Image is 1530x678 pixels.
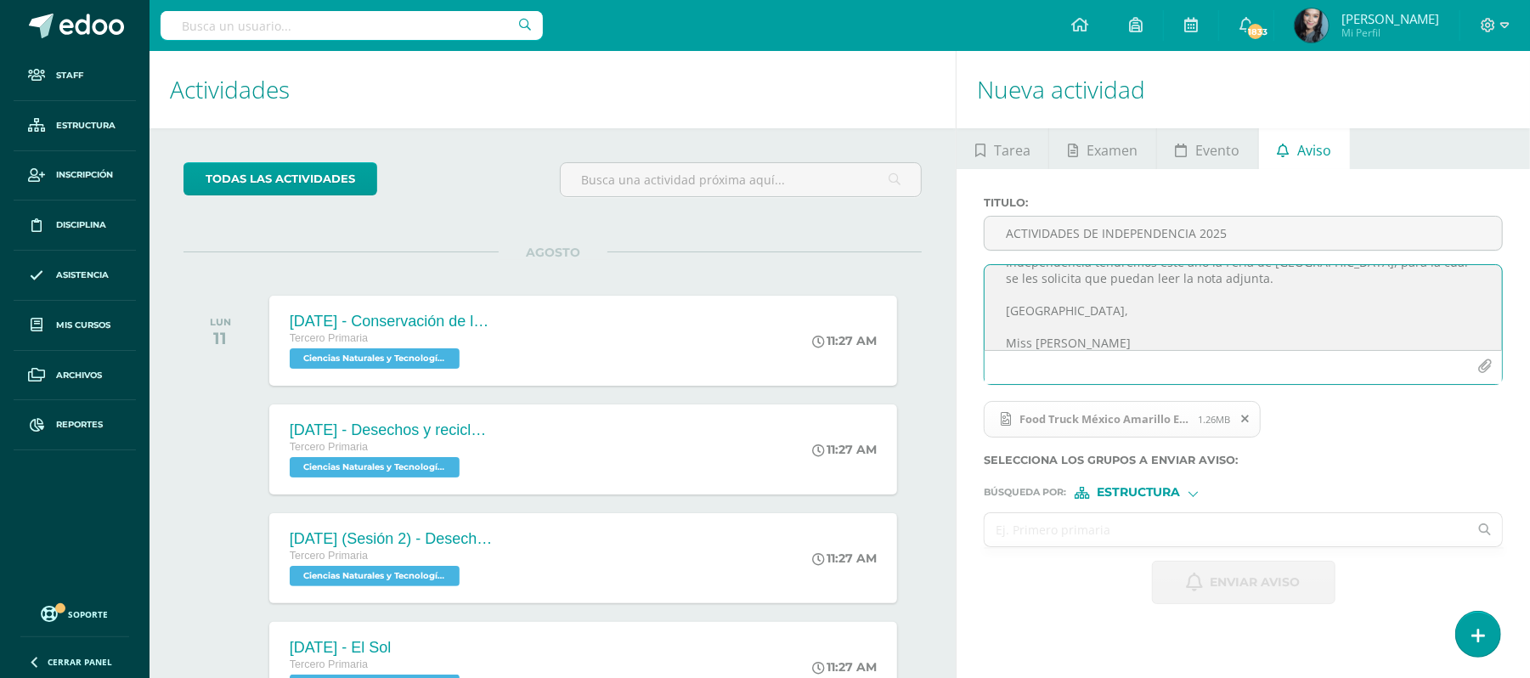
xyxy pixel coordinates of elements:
div: [DATE] - Desechos y reciclaje (Sesión 1) [290,421,494,439]
span: 1.26MB [1198,413,1230,426]
a: Aviso [1259,128,1350,169]
textarea: Independencia tendremos este año la Feria de [GEOGRAPHIC_DATA], para la cual se les solicita que ... [985,265,1502,350]
h1: Nueva actividad [977,51,1510,128]
span: Food Truck México Amarillo Elotes.png [1011,412,1198,426]
span: Mi Perfil [1341,25,1439,40]
span: Enviar aviso [1211,562,1301,603]
span: Ciencias Naturales y Tecnología 'B' [290,348,460,369]
div: 11 [210,328,231,348]
span: Estructura [56,119,116,133]
label: Titulo : [984,196,1503,209]
div: 11:27 AM [812,442,877,457]
input: Titulo [985,217,1502,250]
a: Reportes [14,400,136,450]
a: Staff [14,51,136,101]
span: Tercero Primaria [290,332,368,344]
a: Tarea [957,128,1048,169]
span: Tercero Primaria [290,441,368,453]
span: Tarea [994,130,1030,171]
a: Archivos [14,351,136,401]
span: Asistencia [56,268,109,282]
span: Examen [1087,130,1138,171]
label: Selecciona los grupos a enviar aviso : [984,454,1503,466]
div: [DATE] (Sesión 2) - Desechos y reciclaje [290,530,494,548]
a: Asistencia [14,251,136,301]
span: AGOSTO [499,245,607,260]
div: 11:27 AM [812,551,877,566]
span: Mis cursos [56,319,110,332]
button: Enviar aviso [1152,561,1335,604]
span: Disciplina [56,218,106,232]
span: Tercero Primaria [290,658,368,670]
span: Inscripción [56,168,113,182]
a: Mis cursos [14,301,136,351]
input: Ej. Primero primaria [985,513,1468,546]
span: Cerrar panel [48,656,112,668]
h1: Actividades [170,51,935,128]
a: Inscripción [14,151,136,201]
a: Estructura [14,101,136,151]
a: Soporte [20,602,129,624]
span: Evento [1195,130,1239,171]
div: [object Object] [1075,487,1202,499]
span: Food Truck México Amarillo Elotes.png [984,401,1261,438]
a: Examen [1049,128,1155,169]
span: Ciencias Naturales y Tecnología 'B' [290,566,460,586]
span: [PERSON_NAME] [1341,10,1439,27]
span: Reportes [56,418,103,432]
div: [DATE] - Conservación de los recursos [290,313,494,331]
span: 1833 [1246,22,1265,41]
div: 11:27 AM [812,333,877,348]
input: Busca una actividad próxima aquí... [561,163,922,196]
input: Busca un usuario... [161,11,543,40]
span: Staff [56,69,83,82]
span: Archivos [56,369,102,382]
span: Soporte [69,608,109,620]
span: Aviso [1297,130,1331,171]
img: 775886bf149f59632f5d85e739ecf2a2.png [1295,8,1329,42]
span: Estructura [1097,488,1181,497]
span: Búsqueda por : [984,488,1066,497]
span: Ciencias Naturales y Tecnología 'B' [290,457,460,477]
a: todas las Actividades [183,162,377,195]
div: 11:27 AM [812,659,877,675]
div: LUN [210,316,231,328]
span: Tercero Primaria [290,550,368,562]
div: [DATE] - El Sol [290,639,464,657]
span: Remover archivo [1231,410,1260,428]
a: Disciplina [14,201,136,251]
a: Evento [1157,128,1258,169]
